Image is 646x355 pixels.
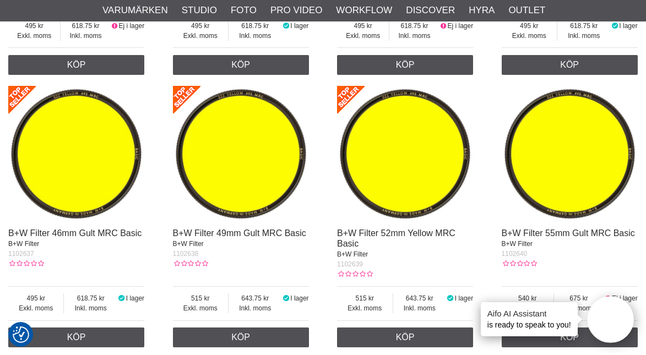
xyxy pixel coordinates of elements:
[8,240,39,248] span: B+W Filter
[173,86,309,222] img: B+W Filter 49mm Gult MRC Basic
[8,259,44,269] div: Kundbetyg: 0
[389,21,439,31] span: 618.75
[231,3,257,18] a: Foto
[455,294,473,302] span: I lager
[502,240,533,248] span: B+W Filter
[502,21,557,31] span: 495
[229,31,281,41] span: Inkl. moms
[337,260,363,268] span: 1102639
[337,327,473,347] a: Köp
[557,31,610,41] span: Inkl. moms
[229,293,281,303] span: 643.75
[502,250,528,258] span: 1102640
[337,21,389,31] span: 495
[554,303,604,313] span: Inkl. moms
[337,86,473,222] img: B+W Filter 52mm Yellow MRC Basic
[290,294,308,302] span: I lager
[8,228,142,238] a: B+W Filter 46mm Gult MRC Basic
[173,228,306,238] a: B+W Filter 49mm Gult MRC Basic
[173,250,199,258] span: 1102638
[487,308,571,319] h4: Aifo AI Assistant
[337,269,372,279] div: Kundbetyg: 0
[439,22,448,30] i: Ej i lager
[502,259,537,269] div: Kundbetyg: 0
[406,3,455,18] a: Discover
[337,55,473,75] a: Köp
[64,293,117,303] span: 618.75
[281,294,290,302] i: I lager
[8,327,144,347] a: Köp
[118,22,144,30] span: Ej i lager
[337,303,392,313] span: Exkl. moms
[469,3,495,18] a: Hyra
[8,250,34,258] span: 1102637
[290,22,308,30] span: I lager
[111,22,119,30] i: Ej i lager
[337,31,389,41] span: Exkl. moms
[393,303,446,313] span: Inkl. moms
[61,31,110,41] span: Inkl. moms
[173,327,309,347] a: Köp
[102,3,168,18] a: Varumärken
[229,303,281,313] span: Inkl. moms
[270,3,322,18] a: Pro Video
[182,3,217,18] a: Studio
[446,294,455,302] i: I lager
[126,294,144,302] span: I lager
[8,55,144,75] a: Köp
[8,21,60,31] span: 495
[173,55,309,75] a: Köp
[173,293,228,303] span: 515
[61,21,110,31] span: 618.75
[173,240,204,248] span: B+W Filter
[604,294,612,302] i: Ej i lager
[229,21,281,31] span: 618.75
[508,3,545,18] a: Outlet
[173,303,228,313] span: Exkl. moms
[64,303,117,313] span: Inkl. moms
[481,302,578,336] div: is ready to speak to you!
[619,22,637,30] span: I lager
[611,22,620,30] i: I lager
[502,293,553,303] span: 540
[336,3,392,18] a: Workflow
[8,86,144,222] img: B+W Filter 46mm Gult MRC Basic
[8,303,63,313] span: Exkl. moms
[502,31,557,41] span: Exkl. moms
[13,326,29,343] img: Revisit consent button
[502,55,638,75] a: Köp
[502,327,638,347] a: Köp
[502,228,635,238] a: B+W Filter 55mm Gult MRC Basic
[393,293,446,303] span: 643.75
[337,250,368,258] span: B+W Filter
[612,294,638,302] span: Ej i lager
[557,21,610,31] span: 618.75
[173,21,228,31] span: 495
[502,86,638,222] img: B+W Filter 55mm Gult MRC Basic
[554,293,604,303] span: 675
[337,228,455,248] a: B+W Filter 52mm Yellow MRC Basic
[389,31,439,41] span: Inkl. moms
[13,325,29,345] button: Samtyckesinställningar
[447,22,473,30] span: Ej i lager
[117,294,126,302] i: I lager
[8,293,63,303] span: 495
[337,293,392,303] span: 515
[173,259,208,269] div: Kundbetyg: 0
[281,22,290,30] i: I lager
[173,31,228,41] span: Exkl. moms
[8,31,60,41] span: Exkl. moms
